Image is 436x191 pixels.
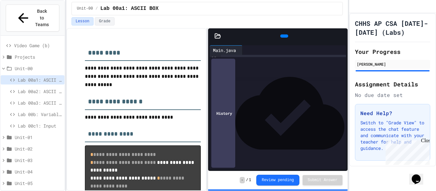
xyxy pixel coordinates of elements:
[71,17,94,26] button: Lesson
[18,99,62,106] span: Lab 00a3: ASCII ART
[240,177,244,183] span: -
[308,178,338,183] span: Submit Answer
[355,91,430,99] div: No due date set
[14,42,62,49] span: Video Game (b)
[409,165,430,185] iframe: chat widget
[100,5,158,12] span: Lab 00a1: ASCII BOX
[15,180,62,187] span: Unit-05
[210,45,243,55] div: Main.java
[15,145,62,152] span: Unit-02
[246,178,248,183] span: /
[360,109,425,117] h3: Need Help?
[355,80,430,89] h2: Assignment Details
[355,19,430,37] h1: CHHS AP CSA [DATE]-[DATE] (Labs)
[249,178,251,183] span: 1
[211,59,235,168] div: History
[77,6,93,11] span: Unit-00
[383,138,430,165] iframe: chat widget
[15,134,62,141] span: Unit-01
[210,55,218,74] div: 23
[15,168,62,175] span: Unit-04
[355,47,430,56] h2: Your Progress
[3,3,44,40] div: Chat with us now!Close
[15,54,62,60] span: Projects
[210,47,239,54] div: Main.java
[18,88,62,95] span: Lab 00a2: ASCII BOX2
[95,17,115,26] button: Grade
[18,111,62,118] span: Lab 00b: Variables
[18,77,62,83] span: Lab 00a1: ASCII BOX
[303,175,343,185] button: Submit Answer
[357,61,428,67] div: [PERSON_NAME]
[360,120,425,151] p: Switch to "Grade View" to access the chat feature and communicate with your teacher for help and ...
[95,6,98,11] span: /
[15,65,62,72] span: Unit-00
[6,4,59,32] button: Back to Teams
[18,122,62,129] span: Lab 00c1: Input
[34,8,49,28] span: Back to Teams
[256,175,299,186] button: Review pending
[15,157,62,164] span: Unit-03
